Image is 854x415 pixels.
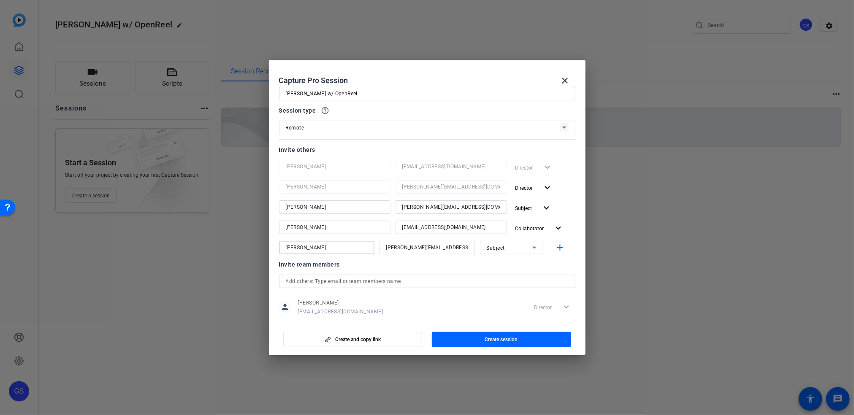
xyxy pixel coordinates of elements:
input: Add others: Type email or team members name [286,276,569,286]
div: Capture Pro Session [279,70,575,91]
span: Subject [487,245,505,251]
div: Invite team members [279,259,575,269]
input: Email... [402,182,500,192]
mat-icon: expand_more [542,203,552,213]
input: Email... [402,222,500,232]
span: Remote [286,125,304,131]
input: Name... [286,243,368,253]
input: Enter Session Name [286,89,569,99]
input: Email... [402,202,500,212]
mat-icon: expand_more [553,223,564,234]
button: Create and copy link [283,332,423,347]
input: Email... [402,162,500,172]
span: Director [515,185,533,191]
mat-icon: person [279,301,292,313]
span: Create session [485,336,518,343]
span: [PERSON_NAME] [298,299,383,306]
span: [EMAIL_ADDRESS][DOMAIN_NAME] [298,308,383,315]
span: Subject [515,205,532,211]
button: Create session [432,332,571,347]
input: Name... [286,202,384,212]
mat-icon: add [555,243,565,253]
input: Name... [286,182,384,192]
input: Name... [286,222,384,232]
input: Name... [286,162,384,172]
input: Email... [386,243,468,253]
mat-icon: help_outline [321,106,330,115]
button: Collaborator [512,221,567,236]
span: Collaborator [515,226,544,232]
button: Director [512,180,556,195]
mat-icon: expand_more [542,183,553,193]
button: Subject [512,200,556,216]
div: Invite others [279,145,575,155]
mat-icon: close [560,75,570,86]
span: Create and copy link [335,336,381,343]
span: Session type [279,105,316,116]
